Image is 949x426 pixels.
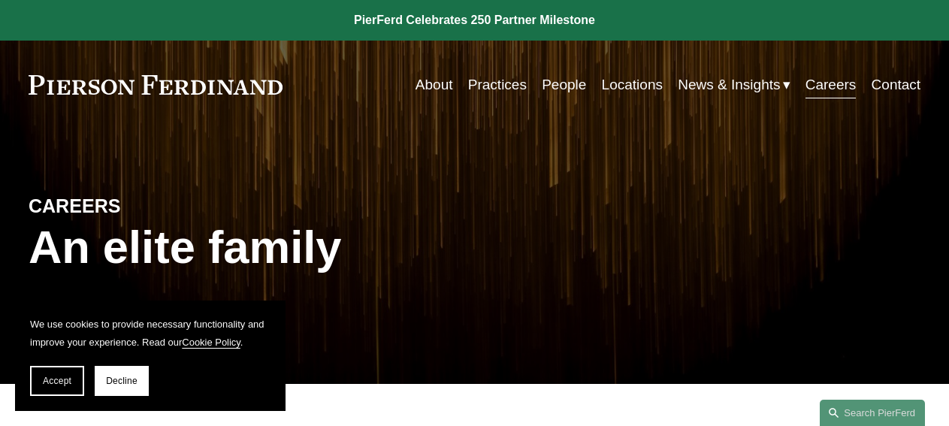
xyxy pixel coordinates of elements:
[95,366,149,396] button: Decline
[678,71,790,99] a: folder dropdown
[106,376,138,386] span: Decline
[416,71,453,99] a: About
[43,376,71,386] span: Accept
[29,195,252,219] h4: CAREERS
[15,301,286,411] section: Cookie banner
[805,71,857,99] a: Careers
[872,71,921,99] a: Contact
[678,72,780,98] span: News & Insights
[29,221,475,273] h1: An elite family
[30,366,84,396] button: Accept
[182,337,240,348] a: Cookie Policy
[820,400,925,426] a: Search this site
[602,71,663,99] a: Locations
[542,71,586,99] a: People
[30,316,270,351] p: We use cookies to provide necessary functionality and improve your experience. Read our .
[468,71,527,99] a: Practices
